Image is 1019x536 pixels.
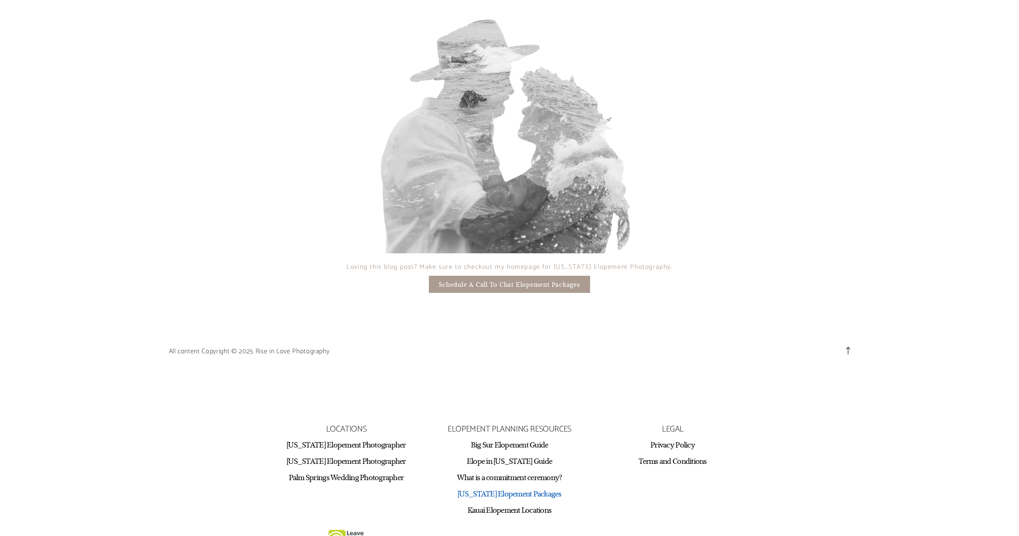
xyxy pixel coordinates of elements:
a: schedule a call to chat elopement packages [429,276,590,293]
a: Privacy Policy [650,440,695,450]
a: What is a commitment ceremony? [457,472,562,482]
a: Terms and Conditions [639,456,706,466]
a: [US_STATE] Elopement Photographer [286,440,406,450]
a: Big Sur Elopement Guide [471,440,548,450]
a: [US_STATE] Elopement Packages [457,489,562,498]
a: Kauai Elopement Locations [468,505,552,515]
h3: ELOPEMENT PLANNING RESOURCES [436,423,583,436]
p: All content Copyright © 2025 Rise in Love Photography [169,346,330,358]
h3: LOCATIONS [273,423,420,436]
a: [US_STATE] Elopement Photographer [286,456,406,466]
a: Loving this blog post? Make sure to checkout my homepage for [US_STATE] Elopement Photography. [346,261,672,272]
a: Palm Springs Wedding Photographer [289,472,404,482]
a: Elope in [US_STATE] Guide [467,456,553,466]
span: schedule a call to chat elopement packages [439,280,580,288]
h3: LEGAL [599,423,746,436]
